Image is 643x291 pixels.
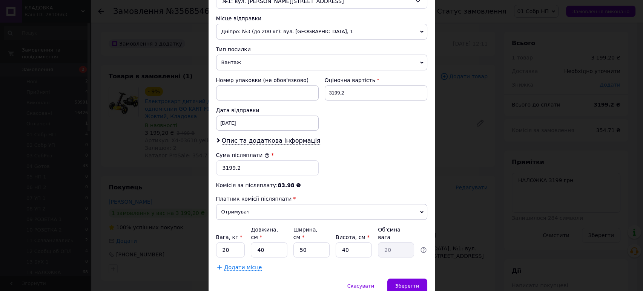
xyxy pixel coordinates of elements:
span: Додати місце [224,264,262,271]
label: Висота, см [336,234,370,240]
span: Вантаж [216,55,427,70]
div: Комісія за післяплату: [216,181,427,189]
label: Ширина, см [293,227,318,240]
div: Номер упаковки (не обов'язково) [216,76,319,84]
label: Довжина, см [251,227,278,240]
span: Скасувати [347,283,374,289]
label: Сума післяплати [216,152,270,158]
span: Отримувач [216,204,427,220]
span: Зберегти [395,283,419,289]
span: Тип посилки [216,46,251,52]
span: Платник комісії післяплати [216,196,292,202]
div: Об'ємна вага [378,226,414,241]
div: Оціночна вартість [325,76,427,84]
label: Вага, кг [216,234,242,240]
span: 83.98 ₴ [278,182,301,188]
span: Опис та додаткова інформація [222,137,321,145]
div: Дата відправки [216,107,319,114]
span: Місце відправки [216,15,262,21]
span: Дніпро: №3 (до 200 кг): вул. [GEOGRAPHIC_DATA], 1 [216,24,427,40]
